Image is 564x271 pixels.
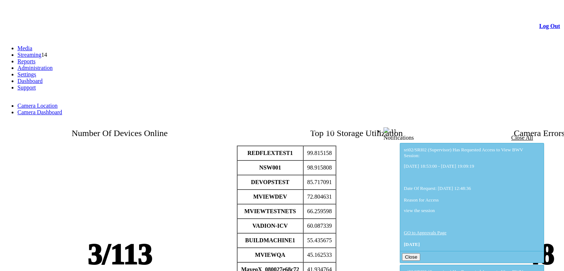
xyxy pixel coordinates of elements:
[237,146,303,160] th: REDFLEXTEST1
[277,128,369,133] span: Welcome, System Administrator (Administrator)
[41,52,47,58] span: 14
[404,147,540,247] div: sri02/SRI02 (Supervisor) Has Requested Access to View BWV Session: Date Of Request: [DATE] 12:48:...
[17,109,62,115] a: Camera Dashboard
[17,58,36,64] a: Reports
[17,71,36,77] a: Settings
[384,127,389,133] img: bell25.png
[4,128,235,138] h1: Number Of Devices Online
[539,23,560,29] a: Log Out
[237,204,303,219] th: MVIEWTESTNETS
[237,160,303,175] th: NSW001
[17,65,53,71] a: Administration
[237,128,476,138] h1: Top 10 Storage Utilization
[237,233,303,248] th: BUILDMACHINE1
[237,190,303,204] th: MVIEWDEV
[384,135,546,141] div: Notifications
[237,175,303,190] th: DEVOPSTEST
[17,45,32,51] a: Media
[237,248,303,262] th: MVIEWQA
[17,52,41,58] a: Streaming
[404,242,420,247] span: [DATE]
[237,219,303,233] th: VADION-ICV
[404,163,540,169] p: [DATE] 18:53:00 - [DATE] 19:09:19
[391,128,396,134] span: 11
[404,208,540,214] p: view the session
[17,84,36,91] a: Support
[17,103,58,109] a: Camera Location
[404,230,446,235] a: GO to Approvals Page
[402,253,420,261] button: Close
[17,78,42,84] a: Dashboard
[511,135,533,141] a: Close All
